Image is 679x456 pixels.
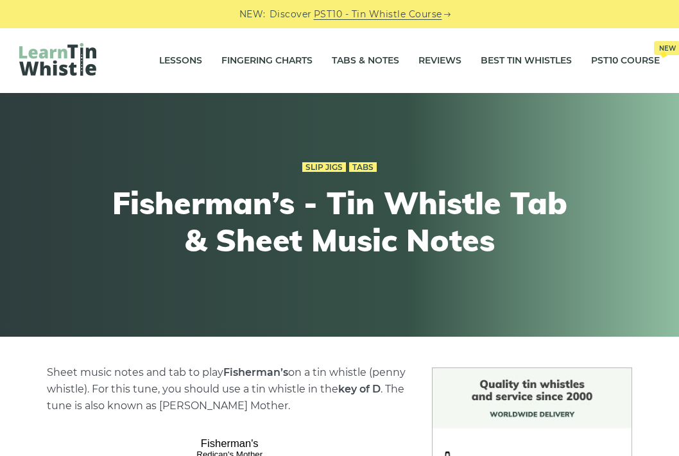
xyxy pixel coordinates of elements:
[338,383,381,395] strong: key of D
[332,45,399,77] a: Tabs & Notes
[159,45,202,77] a: Lessons
[302,162,346,173] a: Slip Jigs
[221,45,313,77] a: Fingering Charts
[103,185,576,258] h1: Fisherman’s - Tin Whistle Tab & Sheet Music Notes
[591,45,660,77] a: PST10 CourseNew
[418,45,461,77] a: Reviews
[349,162,377,173] a: Tabs
[19,43,96,76] img: LearnTinWhistle.com
[47,364,413,414] p: Sheet music notes and tab to play on a tin whistle (penny whistle). For this tune, you should use...
[481,45,572,77] a: Best Tin Whistles
[223,366,288,378] strong: Fisherman’s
